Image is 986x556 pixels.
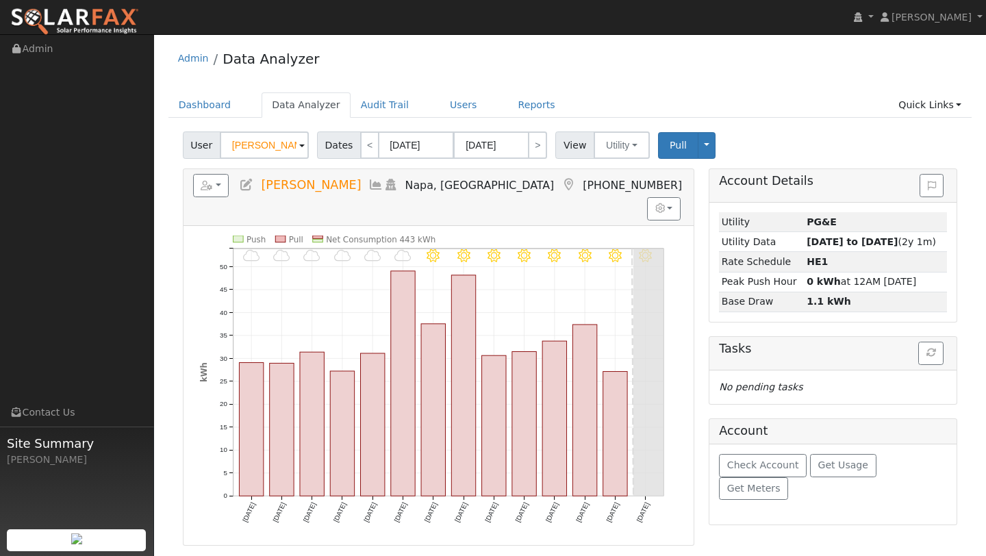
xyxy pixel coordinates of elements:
a: Dashboard [168,92,242,118]
button: Get Usage [810,454,876,477]
button: Get Meters [719,477,788,501]
button: Check Account [719,454,807,477]
span: Napa, [GEOGRAPHIC_DATA] [405,179,555,192]
a: Multi-Series Graph [368,178,383,192]
a: > [528,131,547,159]
button: Pull [658,132,698,159]
a: Quick Links [888,92,972,118]
span: (2y 1m) [807,236,936,247]
a: Users [440,92,488,118]
strong: ID: 17320211, authorized: 09/24/25 [807,216,837,227]
strong: 0 kWh [807,276,841,287]
button: Refresh [918,342,944,365]
span: [PERSON_NAME] [892,12,972,23]
a: Admin [178,53,209,64]
strong: R [807,256,828,267]
a: Audit Trail [351,92,419,118]
span: Get Meters [727,483,781,494]
a: Edit User (37792) [239,178,254,192]
a: Login As (last Never) [383,178,399,192]
h5: Account [719,424,768,438]
img: retrieve [71,533,82,544]
button: Issue History [920,174,944,197]
td: Rate Schedule [719,252,804,272]
a: Reports [508,92,566,118]
td: Peak Push Hour [719,272,804,292]
span: [PERSON_NAME] [261,178,361,192]
span: View [555,131,594,159]
td: Base Draw [719,292,804,312]
span: Pull [670,140,687,151]
div: [PERSON_NAME] [7,453,147,467]
td: Utility [719,212,804,232]
span: Dates [317,131,361,159]
input: Select a User [220,131,309,159]
span: Site Summary [7,434,147,453]
span: Check Account [727,459,799,470]
span: [PHONE_NUMBER] [583,179,682,192]
td: at 12AM [DATE] [805,272,948,292]
h5: Tasks [719,342,947,356]
a: Data Analyzer [223,51,319,67]
a: < [360,131,379,159]
strong: 1.1 kWh [807,296,851,307]
a: Data Analyzer [262,92,351,118]
h5: Account Details [719,174,947,188]
span: Get Usage [818,459,868,470]
td: Utility Data [719,232,804,252]
a: Map [561,178,576,192]
button: Utility [594,131,650,159]
strong: [DATE] to [DATE] [807,236,898,247]
span: User [183,131,220,159]
img: SolarFax [10,8,139,36]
